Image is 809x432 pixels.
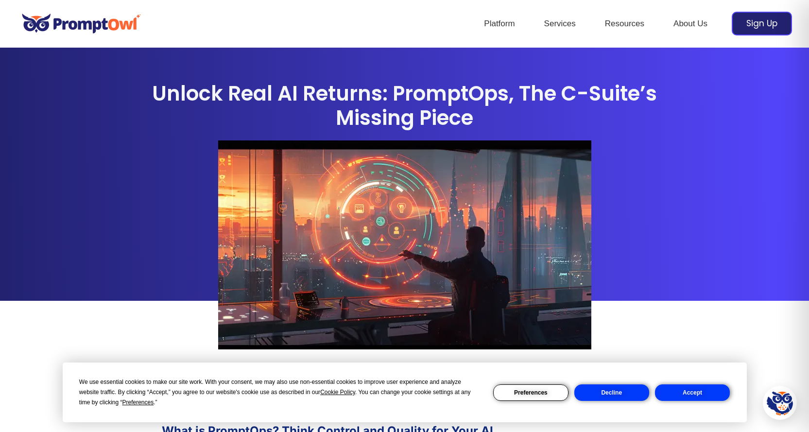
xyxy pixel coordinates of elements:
[732,12,792,35] a: Sign Up
[79,377,482,408] div: We use essential cookies to make our site work. With your consent, we may also use non-essential ...
[320,389,355,396] span: Cookie Policy
[469,7,529,41] a: Platform
[17,7,146,40] img: promptowl.ai logo
[122,399,154,406] span: Preferences
[767,390,793,416] img: Hootie - PromptOwl AI Assistant
[655,384,730,401] button: Accept
[162,359,647,405] p: Generative AI is here and it’s changing business. Leadership teams recognize this shift. However,...
[574,384,649,401] button: Decline
[469,7,722,41] nav: Site Navigation: Header
[590,7,659,41] a: Resources
[493,384,568,401] button: Preferences
[125,82,684,131] h1: Unlock Real AI Returns: PromptOps, The C-Suite’s Missing Piece
[659,7,722,41] a: About Us
[63,363,747,422] div: Cookie Consent Prompt
[530,7,590,41] a: Services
